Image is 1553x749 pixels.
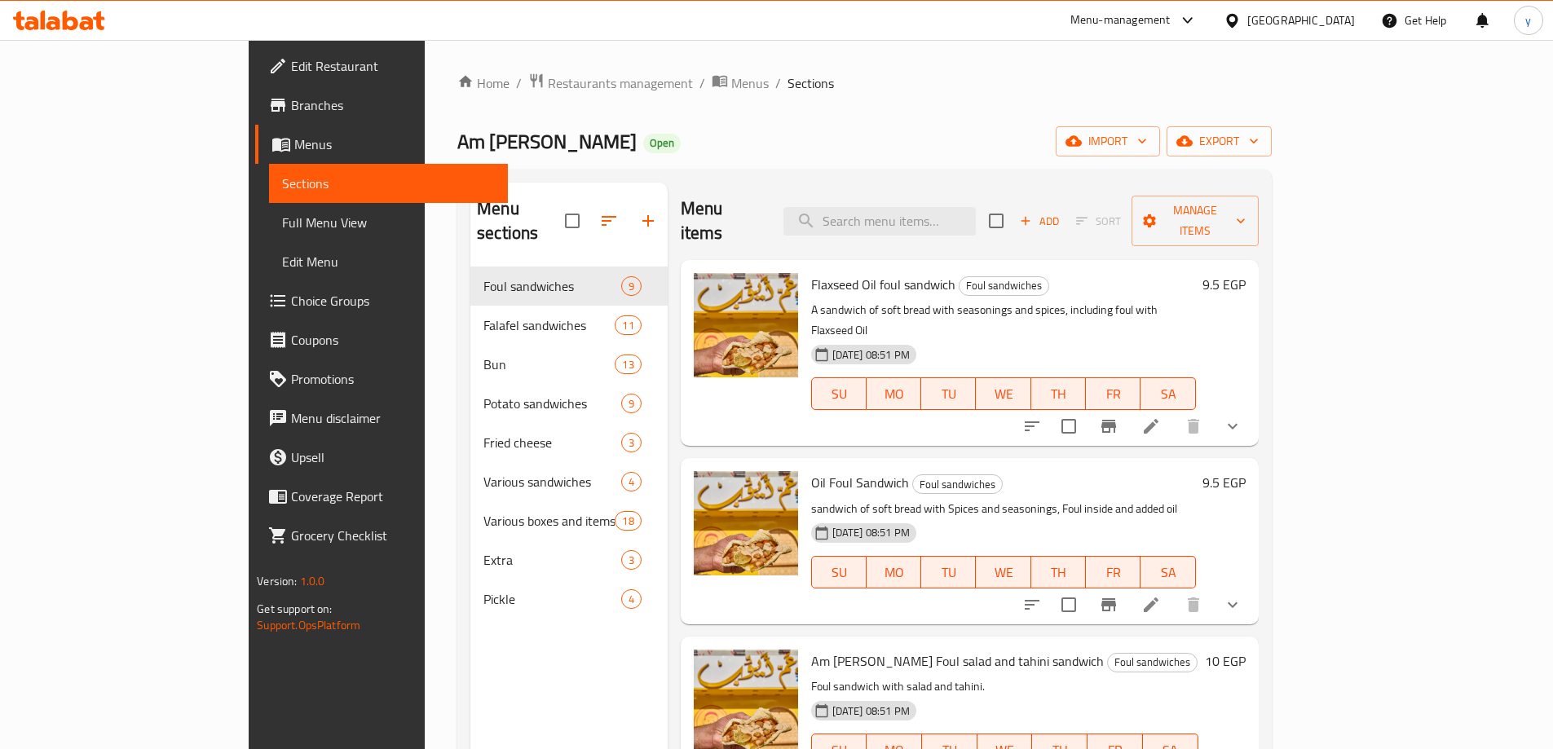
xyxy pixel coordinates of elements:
a: Edit menu item [1141,595,1161,615]
span: Upsell [291,447,495,467]
span: Open [643,136,681,150]
a: Edit menu item [1141,416,1161,436]
div: Various boxes and items18 [470,501,668,540]
button: show more [1213,407,1252,446]
span: MO [873,382,915,406]
li: / [516,73,522,93]
span: y [1525,11,1531,29]
span: TH [1038,561,1079,584]
span: Get support on: [257,598,332,619]
h6: 9.5 EGP [1202,273,1246,296]
span: Coverage Report [291,487,495,506]
span: Falafel sandwiches [483,315,615,335]
span: Foul sandwiches [960,276,1048,295]
a: Edit Menu [269,242,508,281]
div: items [615,315,641,335]
button: Branch-specific-item [1089,407,1128,446]
a: Full Menu View [269,203,508,242]
img: Flaxseed Oil foul sandwich [694,273,798,377]
a: Coverage Report [255,477,508,516]
span: Edit Restaurant [291,56,495,76]
img: Oil Foul Sandwich [694,471,798,575]
span: Potato sandwiches [483,394,620,413]
span: Choice Groups [291,291,495,311]
button: delete [1174,585,1213,624]
span: 3 [622,435,641,451]
div: Foul sandwiches [912,474,1003,494]
span: WE [982,382,1024,406]
input: search [783,207,976,236]
button: TU [921,556,976,588]
div: Foul sandwiches [959,276,1049,296]
div: Falafel sandwiches11 [470,306,668,345]
span: export [1180,131,1259,152]
span: Grocery Checklist [291,526,495,545]
p: sandwich of soft bread with Spices and seasonings, Foul inside and added oil [811,499,1196,519]
span: WE [982,561,1024,584]
div: items [621,550,642,570]
span: Sections [282,174,495,193]
span: import [1069,131,1147,152]
p: Foul sandwich with salad and tahini. [811,676,1198,697]
a: Promotions [255,359,508,399]
span: Various sandwiches [483,472,620,491]
span: 4 [622,474,641,490]
span: Sections [788,73,834,93]
div: Open [643,134,681,153]
div: Foul sandwiches9 [470,267,668,306]
button: Add [1013,209,1065,234]
span: Manage items [1145,200,1245,241]
div: Various sandwiches4 [470,462,668,501]
span: [DATE] 08:51 PM [826,525,916,540]
span: Menus [731,73,769,93]
svg: Show Choices [1223,416,1242,436]
svg: Show Choices [1223,595,1242,615]
span: SU [818,561,860,584]
div: items [621,433,642,452]
h2: Menu sections [477,196,565,245]
div: Bun13 [470,345,668,384]
span: Menus [294,134,495,154]
span: 9 [622,279,641,294]
span: Sort sections [589,201,629,240]
div: Foul sandwiches [483,276,620,296]
button: TU [921,377,976,410]
div: Extra [483,550,620,570]
div: Fried cheese3 [470,423,668,462]
span: Promotions [291,369,495,389]
nav: breadcrumb [457,73,1272,94]
div: Foul sandwiches [1107,653,1198,672]
a: Grocery Checklist [255,516,508,555]
span: 18 [615,513,640,529]
button: SA [1140,377,1195,410]
button: SU [811,556,867,588]
a: Choice Groups [255,281,508,320]
span: 11 [615,318,640,333]
span: SU [818,382,860,406]
span: Branches [291,95,495,115]
span: Oil Foul Sandwich [811,470,909,495]
button: sort-choices [1013,585,1052,624]
span: MO [873,561,915,584]
a: Menus [255,125,508,164]
a: Support.OpsPlatform [257,615,360,636]
button: WE [976,377,1030,410]
button: TH [1031,556,1086,588]
h6: 10 EGP [1205,650,1246,672]
span: Menu disclaimer [291,408,495,428]
div: Extra3 [470,540,668,579]
span: 4 [622,592,641,607]
a: Menus [712,73,769,94]
span: Foul sandwiches [1108,653,1197,672]
span: 9 [622,396,641,412]
div: items [621,472,642,491]
a: Coupons [255,320,508,359]
button: TH [1031,377,1086,410]
a: Branches [255,86,508,125]
span: Fried cheese [483,433,620,452]
div: items [621,394,642,413]
button: WE [976,556,1030,588]
span: Pickle [483,589,620,609]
